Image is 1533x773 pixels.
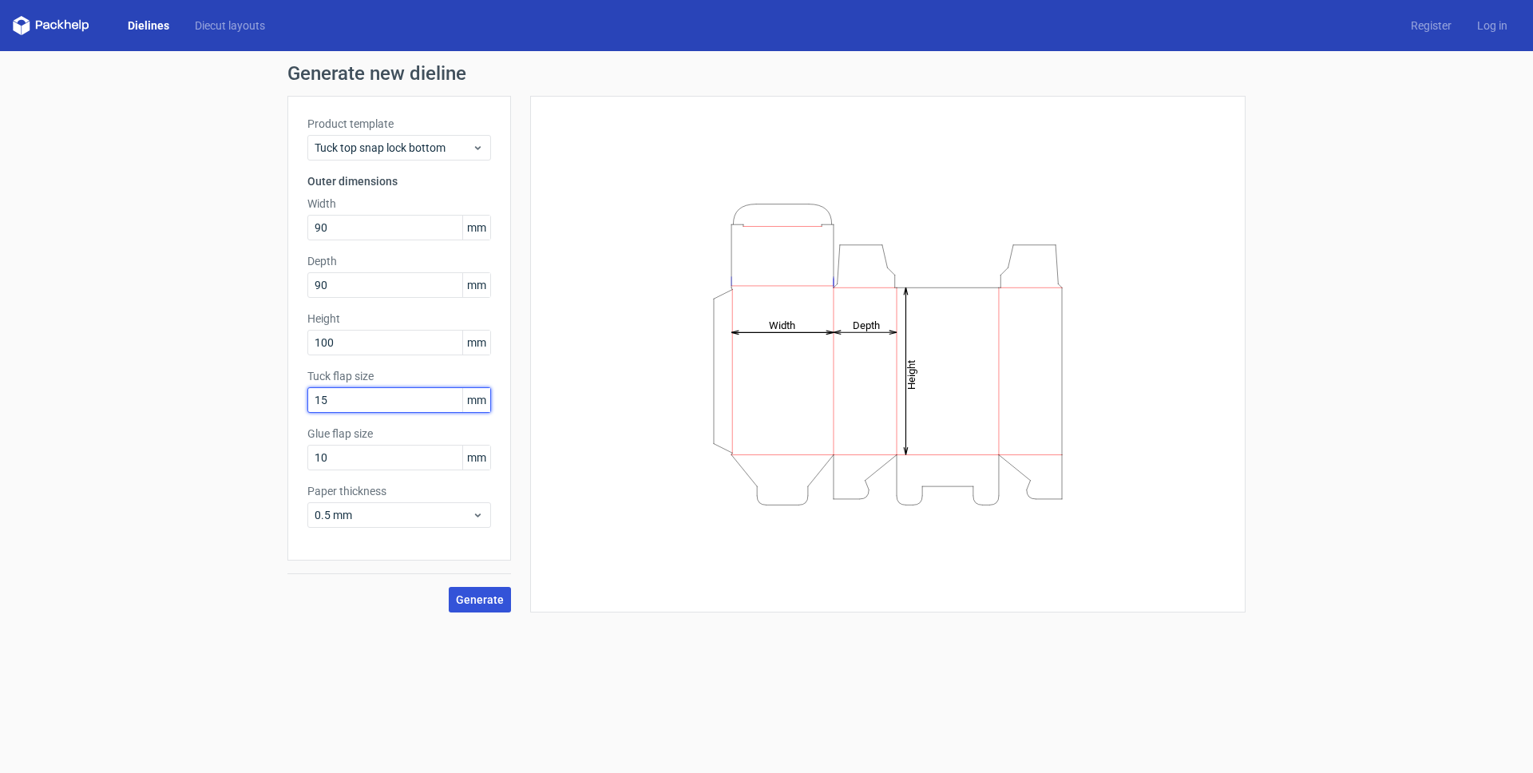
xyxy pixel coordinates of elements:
[315,507,472,523] span: 0.5 mm
[462,273,490,297] span: mm
[182,18,278,34] a: Diecut layouts
[462,446,490,470] span: mm
[462,216,490,240] span: mm
[905,359,917,389] tspan: Height
[1398,18,1464,34] a: Register
[115,18,182,34] a: Dielines
[307,483,491,499] label: Paper thickness
[307,196,491,212] label: Width
[853,319,880,331] tspan: Depth
[449,587,511,612] button: Generate
[307,116,491,132] label: Product template
[307,253,491,269] label: Depth
[307,426,491,442] label: Glue flap size
[462,388,490,412] span: mm
[307,311,491,327] label: Height
[1464,18,1520,34] a: Log in
[315,140,472,156] span: Tuck top snap lock bottom
[307,368,491,384] label: Tuck flap size
[462,331,490,355] span: mm
[769,319,795,331] tspan: Width
[307,173,491,189] h3: Outer dimensions
[456,594,504,605] span: Generate
[287,64,1246,83] h1: Generate new dieline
